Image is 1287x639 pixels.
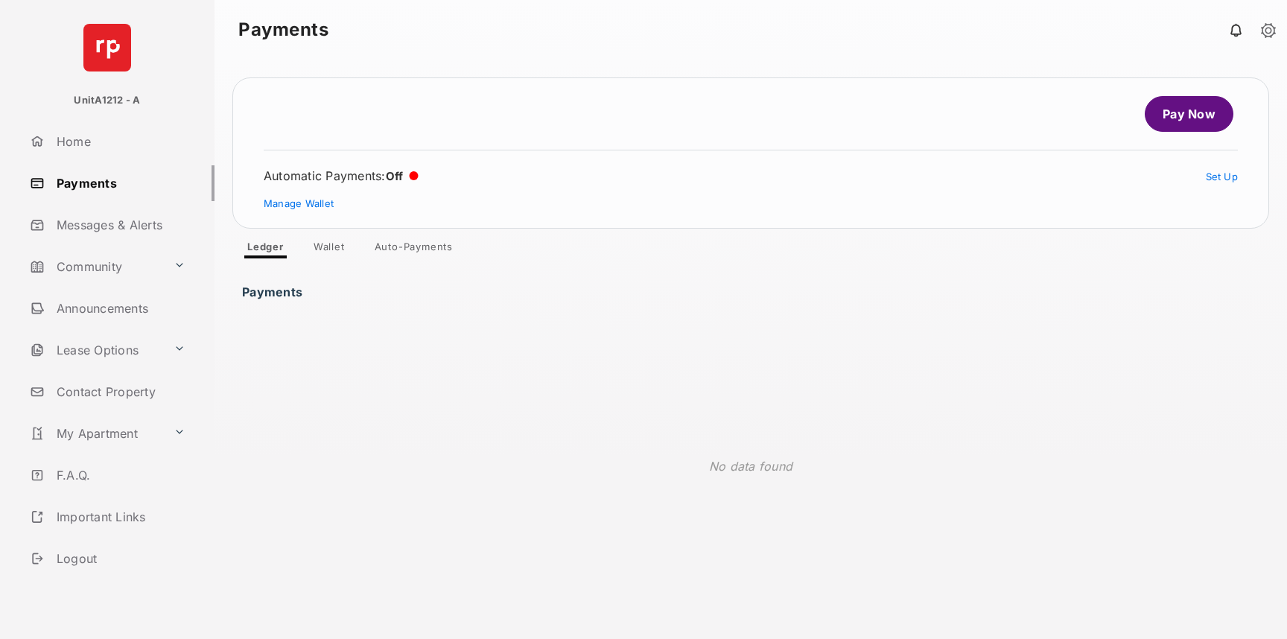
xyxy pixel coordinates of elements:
a: Announcements [24,290,214,326]
a: Ledger [235,241,296,258]
a: Community [24,249,168,284]
strong: Payments [238,21,328,39]
span: Off [386,169,404,183]
a: F.A.Q. [24,457,214,493]
a: Important Links [24,499,191,535]
div: Automatic Payments : [264,168,419,183]
a: Wallet [302,241,357,258]
p: UnitA1212 - A [74,93,140,108]
p: No data found [709,457,792,475]
a: Manage Wallet [264,197,334,209]
a: My Apartment [24,416,168,451]
a: Auto-Payments [363,241,465,258]
a: Payments [24,165,214,201]
a: Set Up [1206,171,1239,182]
img: svg+xml;base64,PHN2ZyB4bWxucz0iaHR0cDovL3d3dy53My5vcmcvMjAwMC9zdmciIHdpZHRoPSI2NCIgaGVpZ2h0PSI2NC... [83,24,131,71]
a: Messages & Alerts [24,207,214,243]
a: Logout [24,541,214,576]
a: Lease Options [24,332,168,368]
a: Contact Property [24,374,214,410]
a: Home [24,124,214,159]
h3: Payments [242,285,307,291]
